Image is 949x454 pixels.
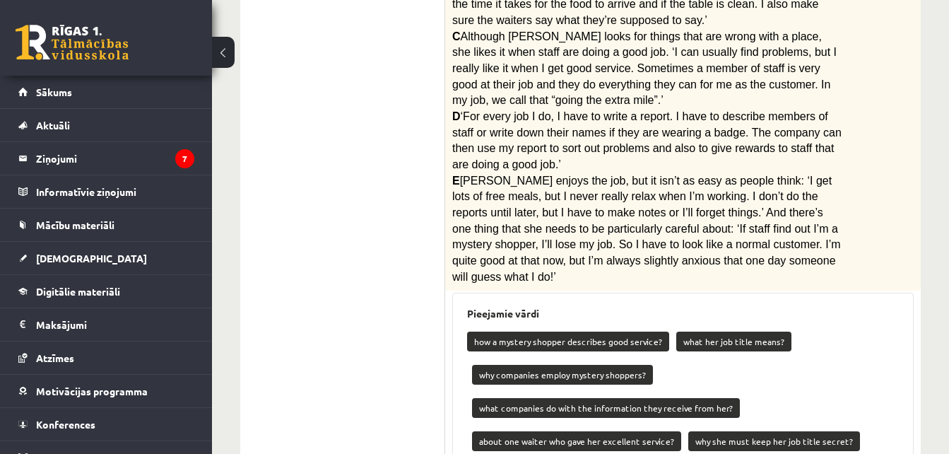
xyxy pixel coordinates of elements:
[36,142,194,175] legend: Ziņojumi
[36,308,194,341] legend: Maksājumi
[467,308,899,320] h3: Pieejamie vārdi
[36,385,148,397] span: Motivācijas programma
[36,175,194,208] legend: Informatīvie ziņojumi
[18,308,194,341] a: Maksājumi
[36,252,147,264] span: [DEMOGRAPHIC_DATA]
[467,332,669,351] p: how a mystery shopper describes good service?
[472,365,653,385] p: why companies employ mystery shoppers?
[688,431,860,451] p: why she must keep her job title secret?
[36,219,114,231] span: Mācību materiāli
[452,110,842,170] span: ‘For every job I do, I have to write a report. I have to describe members of staff or write down ...
[18,275,194,308] a: Digitālie materiāli
[18,375,194,407] a: Motivācijas programma
[36,119,70,132] span: Aktuāli
[16,25,129,60] a: Rīgas 1. Tālmācības vidusskola
[18,142,194,175] a: Ziņojumi7
[18,242,194,274] a: [DEMOGRAPHIC_DATA]
[175,149,194,168] i: 7
[18,76,194,108] a: Sākums
[452,175,460,187] span: E
[452,110,461,122] span: D
[18,209,194,241] a: Mācību materiāli
[18,109,194,141] a: Aktuāli
[18,175,194,208] a: Informatīvie ziņojumi
[472,431,681,451] p: about one waiter who gave her excellent service?
[36,418,95,431] span: Konferences
[36,285,120,298] span: Digitālie materiāli
[18,342,194,374] a: Atzīmes
[36,351,74,364] span: Atzīmes
[676,332,791,351] p: what her job title means?
[452,30,837,107] span: Although [PERSON_NAME] looks for things that are wrong with a place, she likes it when staff are ...
[18,408,194,441] a: Konferences
[452,175,841,283] span: [PERSON_NAME] enjoys the job, but it isn’t as easy as people think: ‘I get lots of free meals, bu...
[452,30,461,42] span: C
[36,86,72,98] span: Sākums
[472,398,740,418] p: what companies do with the information they receive from her?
